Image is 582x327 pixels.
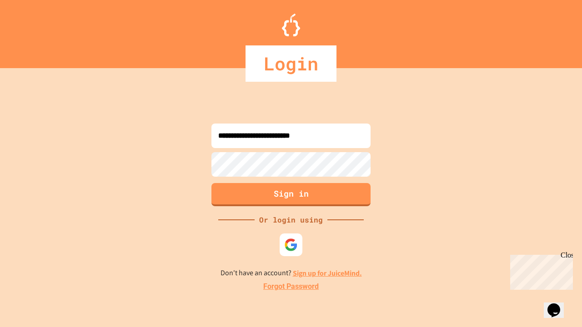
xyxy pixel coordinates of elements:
div: Chat with us now!Close [4,4,63,58]
button: Sign in [211,183,371,206]
div: Login [246,45,336,82]
p: Don't have an account? [221,268,362,279]
a: Forgot Password [263,281,319,292]
iframe: chat widget [544,291,573,318]
a: Sign up for JuiceMind. [293,268,362,278]
div: Or login using [255,214,327,225]
iframe: chat widget [507,251,573,290]
img: Logo.svg [282,14,300,36]
img: google-icon.svg [284,238,298,252]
